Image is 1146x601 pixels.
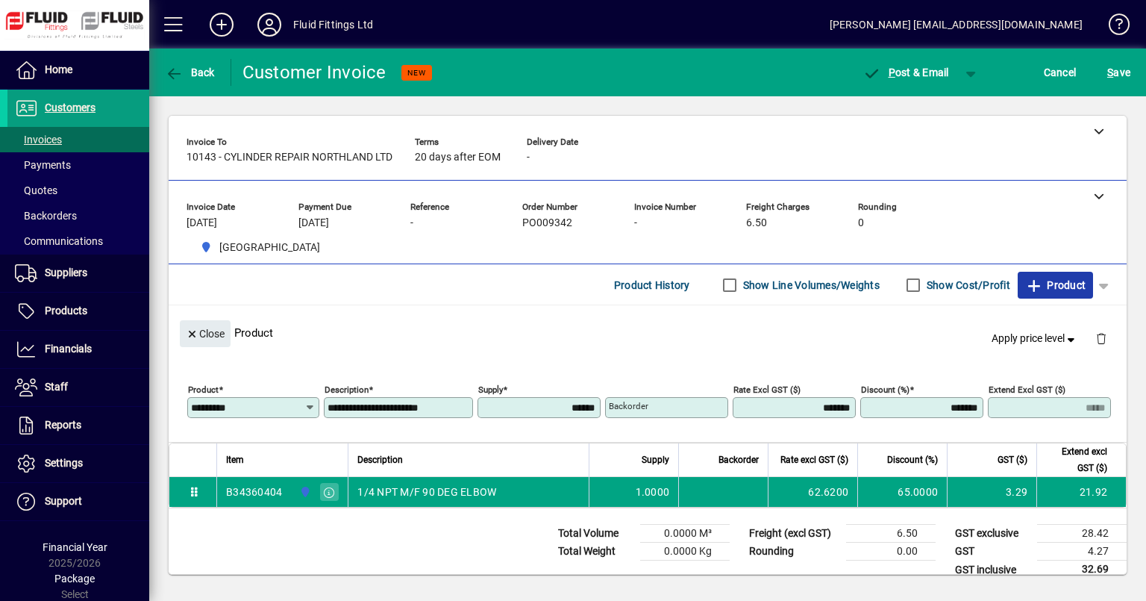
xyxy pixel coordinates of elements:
[43,541,107,553] span: Financial Year
[947,477,1036,507] td: 3.29
[1107,60,1130,84] span: ave
[45,381,68,393] span: Staff
[992,331,1078,346] span: Apply price level
[357,452,403,468] span: Description
[1037,525,1127,543] td: 28.42
[718,452,759,468] span: Backorder
[357,485,496,499] span: 1/4 NPT M/F 90 DEG ELBOW
[7,203,149,228] a: Backorders
[45,267,87,278] span: Suppliers
[298,217,329,229] span: [DATE]
[634,217,637,229] span: -
[410,217,413,229] span: -
[242,60,386,84] div: Customer Invoice
[1040,59,1080,86] button: Cancel
[187,217,217,229] span: [DATE]
[54,573,95,585] span: Package
[161,59,219,86] button: Back
[989,384,1065,395] mat-label: Extend excl GST ($)
[15,159,71,171] span: Payments
[1037,543,1127,561] td: 4.27
[7,255,149,292] a: Suppliers
[45,419,81,431] span: Reports
[15,184,57,196] span: Quotes
[858,217,864,229] span: 0
[642,452,669,468] span: Supply
[293,13,373,37] div: Fluid Fittings Ltd
[777,485,848,499] div: 62.6200
[7,127,149,152] a: Invoices
[7,331,149,368] a: Financials
[527,152,530,164] span: -
[1025,273,1086,297] span: Product
[415,152,501,164] span: 20 days after EOM
[187,152,392,164] span: 10143 - CYLINDER REPAIR NORTHLAND LTD
[7,483,149,520] a: Support
[180,320,231,347] button: Close
[7,293,149,330] a: Products
[1044,60,1077,84] span: Cancel
[1018,272,1093,299] button: Product
[861,384,909,395] mat-label: Discount (%)
[15,134,62,146] span: Invoices
[325,384,369,395] mat-label: Description
[862,66,949,78] span: ost & Email
[188,384,219,395] mat-label: Product
[640,543,730,561] td: 0.0000 Kg
[846,525,936,543] td: 6.50
[7,407,149,444] a: Reports
[194,238,326,257] span: AUCKLAND
[45,305,87,317] span: Products
[169,305,1127,360] div: Product
[15,210,77,222] span: Backorders
[15,235,103,247] span: Communications
[742,543,846,561] td: Rounding
[1103,59,1134,86] button: Save
[7,152,149,178] a: Payments
[640,525,730,543] td: 0.0000 M³
[1036,477,1126,507] td: 21.92
[948,543,1037,561] td: GST
[855,59,956,86] button: Post & Email
[846,543,936,561] td: 0.00
[733,384,801,395] mat-label: Rate excl GST ($)
[45,343,92,355] span: Financials
[1046,443,1107,476] span: Extend excl GST ($)
[614,273,690,297] span: Product History
[407,68,426,78] span: NEW
[478,384,503,395] mat-label: Supply
[889,66,895,78] span: P
[780,452,848,468] span: Rate excl GST ($)
[226,452,244,468] span: Item
[7,52,149,89] a: Home
[948,525,1037,543] td: GST exclusive
[176,326,234,340] app-page-header-button: Close
[609,401,648,411] mat-label: Backorder
[948,561,1037,579] td: GST inclusive
[551,543,640,561] td: Total Weight
[1037,561,1127,579] td: 32.69
[830,13,1083,37] div: [PERSON_NAME] [EMAIL_ADDRESS][DOMAIN_NAME]
[746,217,767,229] span: 6.50
[7,178,149,203] a: Quotes
[998,452,1027,468] span: GST ($)
[45,102,95,113] span: Customers
[887,452,938,468] span: Discount (%)
[45,63,72,75] span: Home
[186,322,225,346] span: Close
[608,272,696,299] button: Product History
[245,11,293,38] button: Profile
[7,445,149,482] a: Settings
[165,66,215,78] span: Back
[857,477,947,507] td: 65.0000
[1083,331,1119,345] app-page-header-button: Delete
[1083,320,1119,356] button: Delete
[1107,66,1113,78] span: S
[7,369,149,406] a: Staff
[45,495,82,507] span: Support
[219,240,320,255] span: [GEOGRAPHIC_DATA]
[924,278,1010,293] label: Show Cost/Profit
[740,278,880,293] label: Show Line Volumes/Weights
[295,484,313,500] span: AUCKLAND
[7,228,149,254] a: Communications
